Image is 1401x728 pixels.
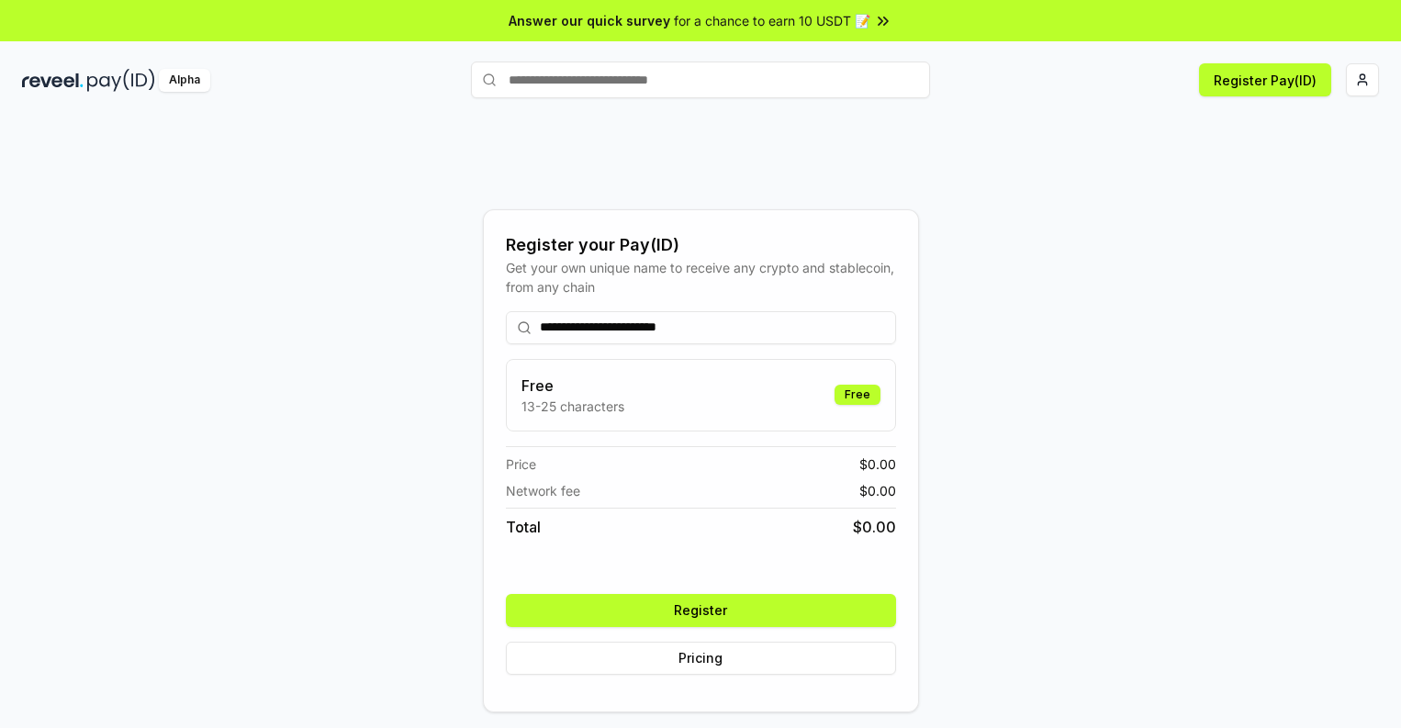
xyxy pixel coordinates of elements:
[506,258,896,297] div: Get your own unique name to receive any crypto and stablecoin, from any chain
[159,69,210,92] div: Alpha
[506,232,896,258] div: Register your Pay(ID)
[506,454,536,474] span: Price
[674,11,870,30] span: for a chance to earn 10 USDT 📝
[506,642,896,675] button: Pricing
[87,69,155,92] img: pay_id
[859,481,896,500] span: $ 0.00
[506,481,580,500] span: Network fee
[506,594,896,627] button: Register
[835,385,880,405] div: Free
[506,516,541,538] span: Total
[509,11,670,30] span: Answer our quick survey
[521,397,624,416] p: 13-25 characters
[521,375,624,397] h3: Free
[859,454,896,474] span: $ 0.00
[22,69,84,92] img: reveel_dark
[1199,63,1331,96] button: Register Pay(ID)
[853,516,896,538] span: $ 0.00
